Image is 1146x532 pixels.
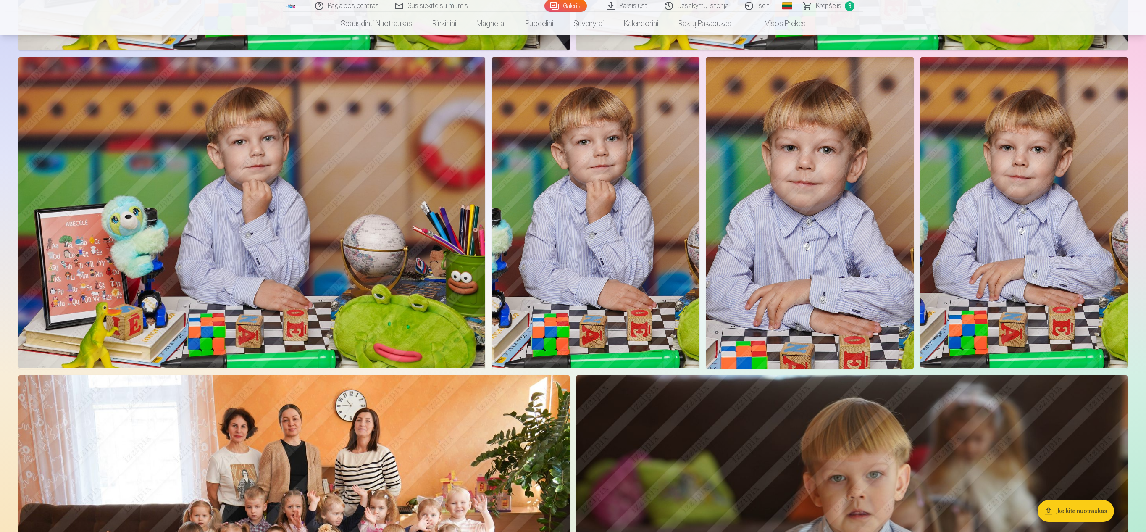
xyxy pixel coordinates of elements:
a: Rinkiniai [422,12,466,35]
a: Raktų pakabukas [668,12,741,35]
a: Visos prekės [741,12,816,35]
a: Suvenyrai [563,12,614,35]
a: Spausdinti nuotraukas [331,12,422,35]
a: Kalendoriai [614,12,668,35]
a: Magnetai [466,12,515,35]
a: Puodeliai [515,12,563,35]
button: Įkelkite nuotraukas [1038,500,1114,522]
img: /fa5 [286,3,296,8]
span: Krepšelis [816,1,841,11]
span: 3 [845,1,854,11]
